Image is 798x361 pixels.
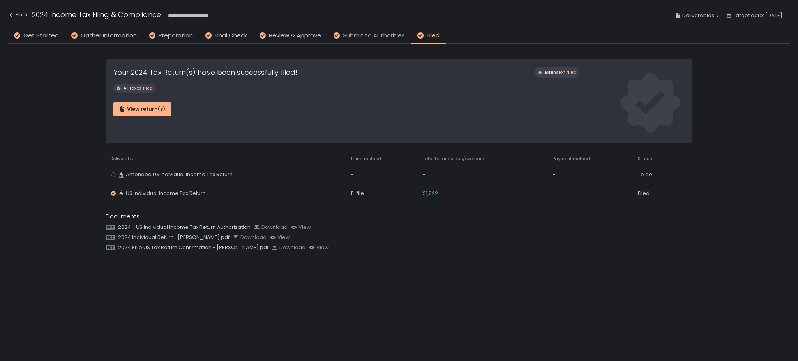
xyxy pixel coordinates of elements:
[272,244,305,251] button: Download
[32,9,161,20] h1: 2024 Income Tax Filing & Compliance
[291,224,311,231] button: view
[126,171,233,178] span: Amended US Individual Income Tax Return
[126,190,206,197] span: US Individual Income Tax Return
[423,190,438,197] span: $1,822
[106,212,692,221] div: Documents
[733,11,782,20] span: Target date: [DATE]
[423,171,425,178] span: -
[553,171,555,178] span: -
[343,31,405,40] span: Submit to Authorities
[254,224,288,231] button: Download
[351,190,414,197] div: E-file
[309,244,329,251] button: view
[118,224,251,231] span: 2024 - US Individual Income Tax Return Authorization
[638,171,672,178] div: To do
[423,156,484,162] span: Total balance due/overpaid
[113,67,297,78] h1: Your 2024 Tax Return(s) have been successfully filed!
[113,102,171,116] button: View return(s)
[8,10,28,19] div: Back
[638,156,652,162] span: Status
[23,31,59,40] span: Get Started
[159,31,193,40] span: Preparation
[124,85,153,91] span: All taxes filed
[8,9,28,22] button: Back
[118,244,268,251] span: 2024 Efile US Tax Return Confirmation - [PERSON_NAME].pdf
[119,106,165,113] div: View return(s)
[638,190,672,197] div: Filed
[269,31,321,40] span: Review & Approve
[427,31,440,40] span: Filed
[545,69,576,75] span: Extension filed
[110,156,134,162] span: Deliverable
[351,171,414,178] div: -
[682,11,720,20] span: Deliverables: 2
[553,156,590,162] span: Payment method
[215,31,247,40] span: Final Check
[351,156,381,162] span: Filing method
[270,234,290,241] button: view
[233,234,267,241] button: Download
[553,190,555,197] span: -
[81,31,137,40] span: Gather Information
[118,234,230,241] span: 2024 Individual Return- [PERSON_NAME].pdf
